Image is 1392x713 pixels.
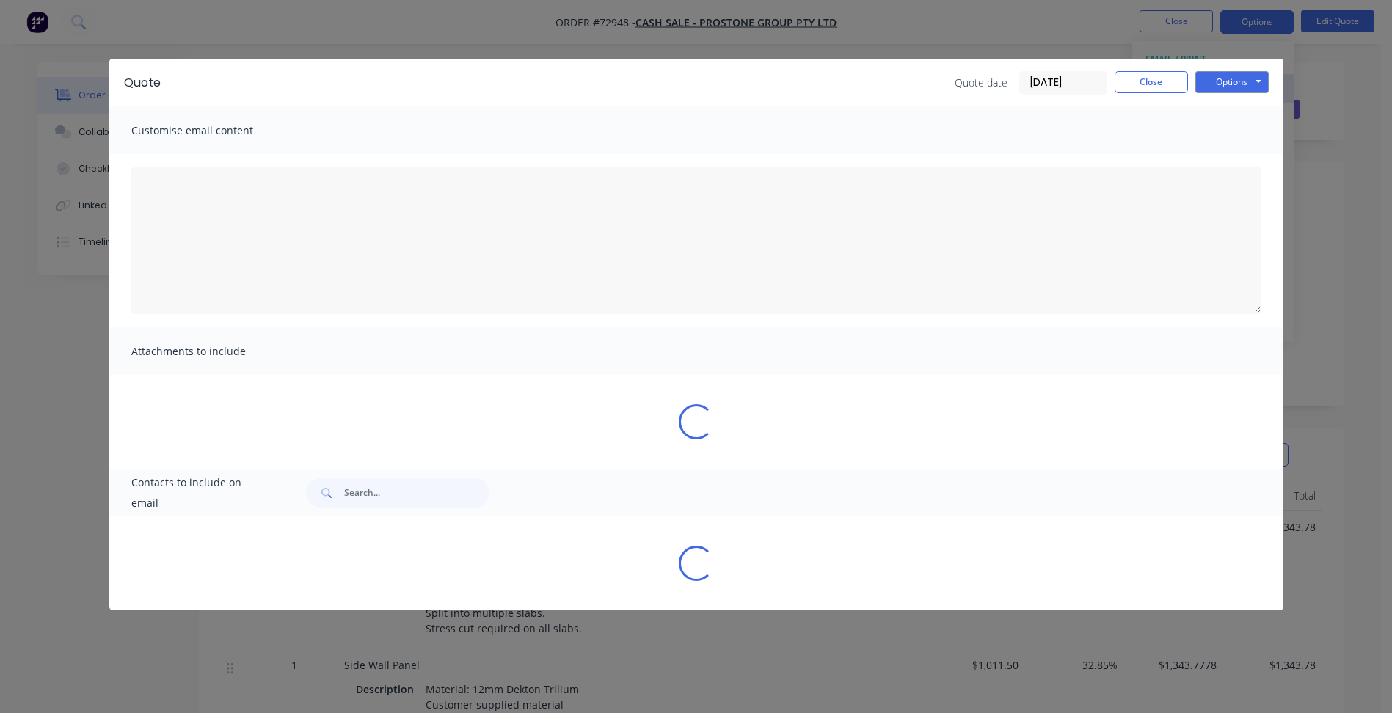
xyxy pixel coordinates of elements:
[955,75,1007,90] span: Quote date
[131,120,293,141] span: Customise email content
[124,74,161,92] div: Quote
[1195,71,1269,93] button: Options
[131,472,270,513] span: Contacts to include on email
[344,478,489,508] input: Search...
[1115,71,1188,93] button: Close
[131,341,293,362] span: Attachments to include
